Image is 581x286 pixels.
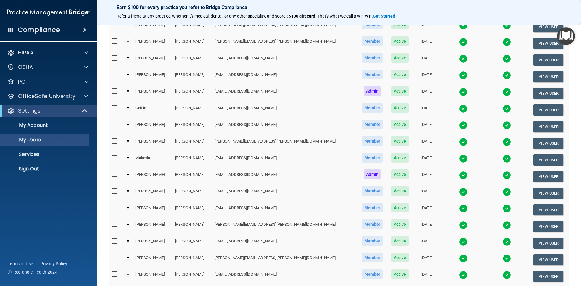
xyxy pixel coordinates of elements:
[391,269,409,279] span: Active
[503,138,511,146] img: tick.e7d51cea.svg
[412,102,441,118] td: [DATE]
[373,14,395,18] strong: Get Started
[7,49,88,56] a: HIPAA
[18,78,27,85] p: PCI
[459,38,468,46] img: tick.e7d51cea.svg
[557,27,575,45] button: Open Resource Center
[133,251,172,268] td: [PERSON_NAME]
[133,68,172,85] td: [PERSON_NAME]
[172,85,212,102] td: [PERSON_NAME]
[133,168,172,185] td: [PERSON_NAME]
[40,261,67,267] a: Privacy Policy
[8,269,57,275] span: Ⓒ Rectangle Health 2024
[459,104,468,113] img: tick.e7d51cea.svg
[362,53,383,63] span: Member
[4,151,87,157] p: Services
[133,268,172,285] td: [PERSON_NAME]
[4,166,87,172] p: Sign Out
[459,21,468,30] img: tick.e7d51cea.svg
[412,235,441,251] td: [DATE]
[391,153,409,163] span: Active
[391,70,409,79] span: Active
[212,85,357,102] td: [EMAIL_ADDRESS][DOMAIN_NAME]
[133,152,172,168] td: Makayla
[533,204,563,215] button: View User
[362,219,383,229] span: Member
[391,253,409,262] span: Active
[362,70,383,79] span: Member
[212,52,357,68] td: [EMAIL_ADDRESS][DOMAIN_NAME]
[412,185,441,202] td: [DATE]
[533,104,563,116] button: View User
[362,153,383,163] span: Member
[117,14,289,18] span: Refer a friend at any practice, whether it's medical, dental, or any other speciality, and score a
[133,235,172,251] td: [PERSON_NAME]
[362,136,383,146] span: Member
[362,120,383,129] span: Member
[459,88,468,96] img: tick.e7d51cea.svg
[212,185,357,202] td: [EMAIL_ADDRESS][DOMAIN_NAME]
[18,49,34,56] p: HIPAA
[412,152,441,168] td: [DATE]
[459,121,468,130] img: tick.e7d51cea.svg
[172,268,212,285] td: [PERSON_NAME]
[362,203,383,212] span: Member
[172,102,212,118] td: [PERSON_NAME]
[133,102,172,118] td: Caitlin
[133,18,172,35] td: [PERSON_NAME]
[503,271,511,279] img: tick.e7d51cea.svg
[133,135,172,152] td: [PERSON_NAME]
[459,188,468,196] img: tick.e7d51cea.svg
[133,202,172,218] td: [PERSON_NAME]
[172,35,212,52] td: [PERSON_NAME]
[459,238,468,246] img: tick.e7d51cea.svg
[533,121,563,132] button: View User
[212,102,357,118] td: [EMAIL_ADDRESS][DOMAIN_NAME]
[412,35,441,52] td: [DATE]
[172,202,212,218] td: [PERSON_NAME]
[362,186,383,196] span: Member
[459,271,468,279] img: tick.e7d51cea.svg
[503,221,511,229] img: tick.e7d51cea.svg
[503,54,511,63] img: tick.e7d51cea.svg
[503,254,511,263] img: tick.e7d51cea.svg
[172,52,212,68] td: [PERSON_NAME]
[7,6,90,18] img: PMB logo
[364,169,381,179] span: Admin
[7,107,88,114] a: Settings
[391,86,409,96] span: Active
[172,68,212,85] td: [PERSON_NAME]
[503,71,511,80] img: tick.e7d51cea.svg
[412,202,441,218] td: [DATE]
[412,168,441,185] td: [DATE]
[212,235,357,251] td: [EMAIL_ADDRESS][DOMAIN_NAME]
[212,68,357,85] td: [EMAIL_ADDRESS][DOMAIN_NAME]
[373,14,396,18] a: Get Started
[172,118,212,135] td: [PERSON_NAME]
[391,203,409,212] span: Active
[503,171,511,179] img: tick.e7d51cea.svg
[533,38,563,49] button: View User
[364,86,381,96] span: Admin
[362,236,383,246] span: Member
[172,152,212,168] td: [PERSON_NAME]
[533,221,563,232] button: View User
[391,236,409,246] span: Active
[412,118,441,135] td: [DATE]
[133,118,172,135] td: [PERSON_NAME]
[533,238,563,249] button: View User
[459,221,468,229] img: tick.e7d51cea.svg
[503,104,511,113] img: tick.e7d51cea.svg
[212,218,357,235] td: [PERSON_NAME][EMAIL_ADDRESS][PERSON_NAME][DOMAIN_NAME]
[212,202,357,218] td: [EMAIL_ADDRESS][DOMAIN_NAME]
[412,52,441,68] td: [DATE]
[391,103,409,113] span: Active
[212,251,357,268] td: [PERSON_NAME][EMAIL_ADDRESS][PERSON_NAME][DOMAIN_NAME]
[459,154,468,163] img: tick.e7d51cea.svg
[533,171,563,182] button: View User
[412,85,441,102] td: [DATE]
[503,204,511,213] img: tick.e7d51cea.svg
[533,21,563,32] button: View User
[503,38,511,46] img: tick.e7d51cea.svg
[412,68,441,85] td: [DATE]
